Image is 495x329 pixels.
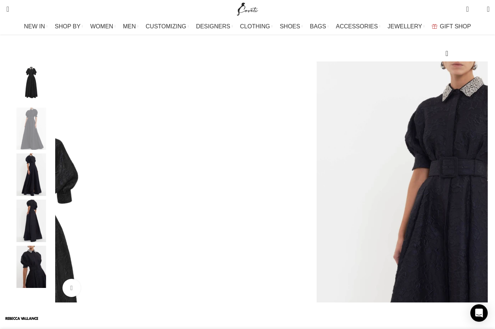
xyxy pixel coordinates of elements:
[196,19,233,34] a: DESIGNERS
[336,19,381,34] a: ACCESSORIES
[146,23,186,30] span: CUSTOMIZING
[90,23,113,30] span: WOMEN
[9,61,53,104] img: Rebecca Vallance Esther Short Sleeve Gown
[9,246,53,292] div: 5 / 5
[432,24,437,29] img: GiftBag
[9,153,53,196] img: Rebecca Vallance Dresses
[240,23,270,30] span: CLOTHING
[24,23,45,30] span: NEW IN
[90,19,116,34] a: WOMEN
[146,19,189,34] a: CUSTOMIZING
[462,2,472,16] a: 0
[310,23,326,30] span: BAGS
[388,19,425,34] a: JEWELLERY
[235,5,260,12] a: Site logo
[440,23,471,30] span: GIFT SHOP
[476,7,481,13] span: 0
[9,200,53,246] div: 4 / 5
[9,108,53,154] div: 2 / 5
[336,23,378,30] span: ACCESSORIES
[5,317,38,320] img: Rebecca Vallance
[123,19,138,34] a: MEN
[9,61,53,108] div: 1 / 5
[24,19,48,34] a: NEW IN
[432,19,471,34] a: GIFT SHOP
[55,23,81,30] span: SHOP BY
[9,108,53,150] img: Rebecca Vallance Dresses
[196,23,230,30] span: DESIGNERS
[474,2,482,16] div: My Wishlist
[388,23,422,30] span: JEWELLERY
[280,23,300,30] span: SHOES
[55,19,83,34] a: SHOP BY
[280,19,303,34] a: SHOES
[9,153,53,200] div: 3 / 5
[9,246,53,288] img: Rebecca Vallance Dresses
[2,2,9,16] a: Search
[2,19,493,34] div: Main navigation
[310,19,328,34] a: BAGS
[467,4,472,9] span: 0
[9,200,53,242] img: Rebecca Vallance Dresses
[470,304,488,322] div: Open Intercom Messenger
[123,23,136,30] span: MEN
[240,19,273,34] a: CLOTHING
